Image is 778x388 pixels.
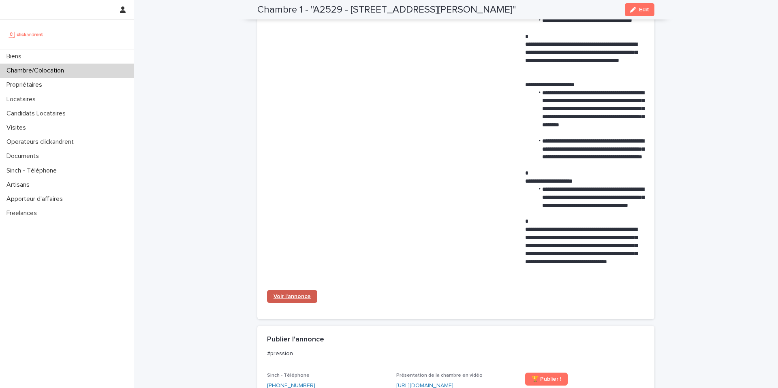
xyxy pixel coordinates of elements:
[625,3,654,16] button: Edit
[3,181,36,189] p: Artisans
[3,138,80,146] p: Operateurs clickandrent
[3,167,63,175] p: Sinch - Téléphone
[3,152,45,160] p: Documents
[3,81,49,89] p: Propriétaires
[267,335,324,344] h2: Publier l'annonce
[3,209,43,217] p: Freelances
[3,96,42,103] p: Locataires
[532,376,561,382] span: 🏆 Publier !
[267,290,317,303] a: Voir l'annonce
[639,7,649,13] span: Edit
[396,373,483,378] span: Présentation de la chambre en vidéo
[3,124,32,132] p: Visites
[257,4,516,16] h2: Chambre 1 - "A2529 - [STREET_ADDRESS][PERSON_NAME]"
[267,373,310,378] span: Sinch - Téléphone
[3,195,69,203] p: Apporteur d'affaires
[274,294,311,299] span: Voir l'annonce
[3,67,71,75] p: Chambre/Colocation
[6,26,46,43] img: UCB0brd3T0yccxBKYDjQ
[525,373,568,386] a: 🏆 Publier !
[3,53,28,60] p: Biens
[267,350,641,357] p: #pression
[3,110,72,117] p: Candidats Locataires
